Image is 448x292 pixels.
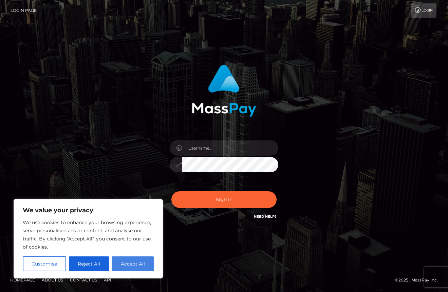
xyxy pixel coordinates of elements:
[101,275,114,285] a: API
[23,206,154,214] p: We value your privacy
[395,276,443,284] div: © 2025 , MassPay Inc.
[23,256,66,271] button: Customise
[39,275,66,285] a: About Us
[182,140,278,156] input: Username...
[171,191,277,208] button: Sign in
[69,256,109,271] button: Reject All
[112,256,154,271] button: Accept All
[14,199,163,278] div: We value your privacy
[254,214,277,219] a: Need Help?
[411,3,436,18] a: Login
[11,3,37,18] a: Login Page
[7,275,38,285] a: Homepage
[23,218,154,251] p: We use cookies to enhance your browsing experience, serve personalised ads or content, and analys...
[67,275,100,285] a: Contact Us
[192,65,256,117] img: MassPay Login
